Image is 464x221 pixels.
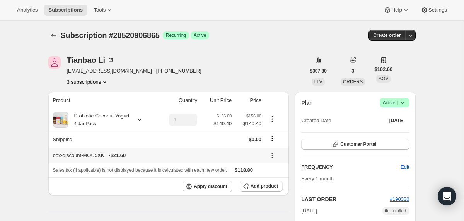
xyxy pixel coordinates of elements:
span: $118.80 [235,167,253,173]
span: Active [194,32,206,38]
a: #190330 [390,196,409,202]
button: Add product [240,181,283,192]
span: $307.80 [310,68,327,74]
button: Apply discount [183,181,232,192]
span: Edit [401,163,409,171]
button: Help [379,5,414,16]
span: Subscription #28520906865 [61,31,160,40]
button: Tools [89,5,118,16]
button: 3 [347,66,359,76]
span: [DATE] [389,117,405,124]
small: 4 Jar Pack [74,121,96,126]
button: Subscriptions [44,5,87,16]
span: Every 1 month [301,176,334,181]
span: Subscriptions [48,7,83,13]
button: Shipping actions [266,134,278,143]
small: $156.00 [217,114,232,118]
div: Probiotic Coconut Yogurt [68,112,130,128]
span: Created Date [301,117,331,124]
span: LTV [314,79,322,85]
span: $140.40 [236,120,261,128]
span: Analytics [17,7,38,13]
span: 3 [351,68,354,74]
button: Create order [368,30,405,41]
span: Customer Portal [340,141,376,147]
span: Settings [428,7,447,13]
small: $156.00 [246,114,261,118]
button: Product actions [67,78,109,86]
button: Subscriptions [48,30,59,41]
th: Quantity [157,92,200,109]
span: $102.60 [374,66,392,73]
span: Tools [94,7,106,13]
span: Sales tax (if applicable) is not displayed because it is calculated with each new order. [53,167,227,173]
span: Recurring [166,32,186,38]
th: Product [48,92,157,109]
span: Create order [373,32,401,38]
span: Tianbao Li [48,56,61,69]
div: Tianbao Li [67,56,115,64]
h2: LAST ORDER [301,195,390,203]
span: Apply discount [194,183,227,190]
span: [DATE] [301,207,317,215]
button: Settings [416,5,452,16]
span: Help [391,7,402,13]
button: #190330 [390,195,409,203]
span: ORDERS [343,79,363,85]
div: Open Intercom Messenger [438,187,456,205]
span: [EMAIL_ADDRESS][DOMAIN_NAME] · [PHONE_NUMBER] [67,67,201,75]
button: Product actions [266,115,278,123]
span: AOV [379,76,388,81]
button: Edit [396,161,414,173]
h2: Plan [301,99,313,107]
th: Unit Price [200,92,234,109]
span: Fulfilled [390,208,406,214]
th: Price [234,92,264,109]
span: | [397,100,398,106]
span: $0.00 [249,136,262,142]
div: box-discount-MOU5XK [53,152,262,159]
th: Shipping [48,131,157,148]
span: Add product [251,183,278,189]
span: - $21.60 [109,152,126,159]
img: product img [53,112,68,128]
span: Active [383,99,406,107]
h2: FREQUENCY [301,163,401,171]
button: $307.80 [305,66,331,76]
span: $140.40 [213,120,232,128]
button: [DATE] [385,115,409,126]
button: Analytics [12,5,42,16]
button: Customer Portal [301,139,409,150]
